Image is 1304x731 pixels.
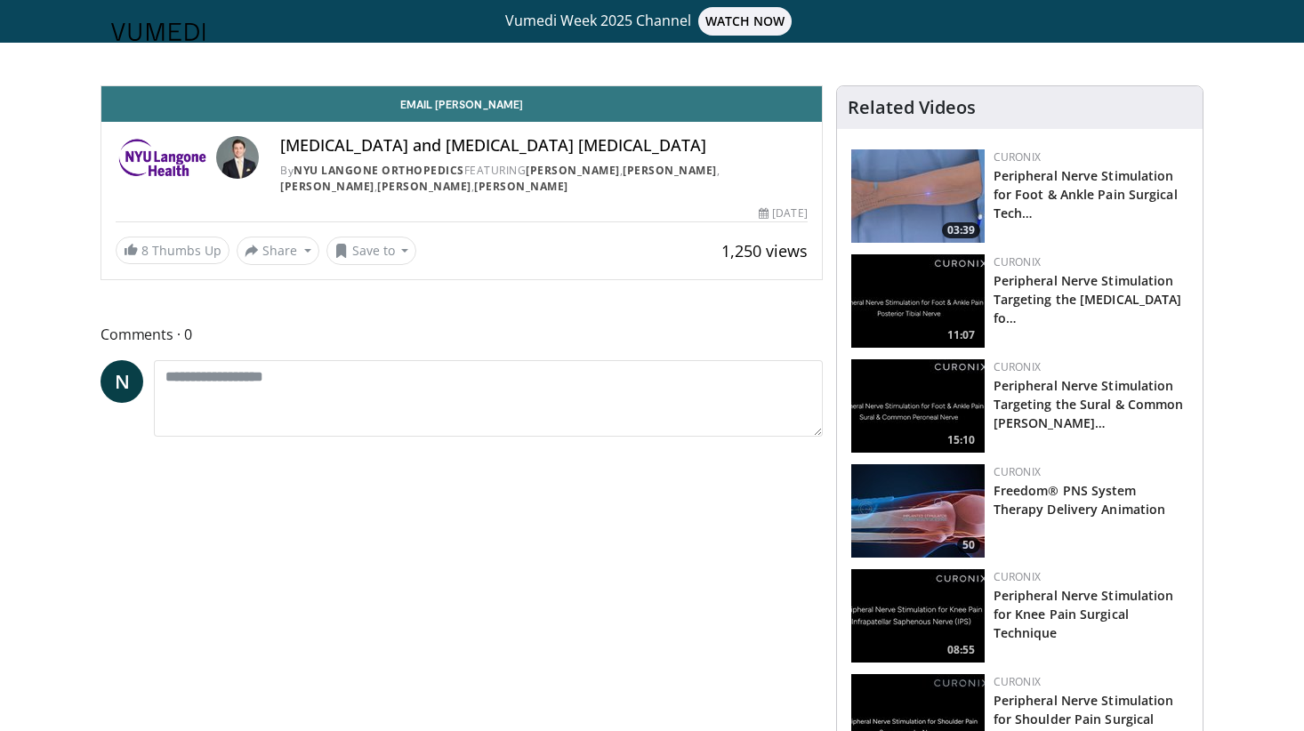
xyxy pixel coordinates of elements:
img: daebadec-4858-4570-aa7a-a8db1aaa9d1a.150x105_q85_crop-smart_upscale.jpg [851,464,985,558]
span: 50 [957,537,980,553]
img: 5533325e-ad2b-4571-99ce-f5ffe9164c38.150x105_q85_crop-smart_upscale.jpg [851,569,985,663]
img: f705c0c4-809c-4b75-8682-bad47336147d.150x105_q85_crop-smart_upscale.jpg [851,359,985,453]
a: [PERSON_NAME] [377,179,471,194]
img: NYU Langone Orthopedics [116,136,209,179]
span: 15:10 [942,432,980,448]
img: VuMedi Logo [111,23,205,41]
a: Curonix [994,149,1041,165]
a: 11:07 [851,254,985,348]
span: 08:55 [942,642,980,658]
a: Peripheral Nerve Stimulation for Knee Pain Surgical Technique [994,587,1174,641]
h3: Peripheral Nerve Stimulation Targeting the Sural & Common Peroneal Nerve for Foot & Ankle Pain Su... [994,375,1188,431]
h3: Peripheral Nerve Stimulation Targeting the Posterior Tibial Nerve for Foot & Ankle Pain Surgical ... [994,270,1188,326]
a: 08:55 [851,569,985,663]
a: 8 Thumbs Up [116,237,229,264]
a: [PERSON_NAME] [526,163,620,178]
h4: Related Videos [848,97,976,118]
span: 03:39 [942,222,980,238]
h3: Peripheral Nerve Stimulation for Foot & Ankle Pain Surgical Technique Animation [994,165,1188,221]
a: Curonix [994,674,1041,689]
a: N [101,360,143,403]
div: [DATE] [759,205,807,221]
a: Curonix [994,254,1041,269]
a: Peripheral Nerve Stimulation Targeting the Sural & Common [PERSON_NAME]… [994,377,1184,431]
a: 03:39 [851,149,985,243]
a: Curonix [994,569,1041,584]
h4: [MEDICAL_DATA] and [MEDICAL_DATA] [MEDICAL_DATA] [280,136,807,156]
a: Peripheral Nerve Stimulation Targeting the [MEDICAL_DATA] fo… [994,272,1182,326]
img: 73042a39-faa0-4cce-aaf4-9dbc875de030.150x105_q85_crop-smart_upscale.jpg [851,149,985,243]
span: Comments 0 [101,323,823,346]
img: 997914f1-2438-46d3-bb0a-766a8c5fd9ba.150x105_q85_crop-smart_upscale.jpg [851,254,985,348]
img: Avatar [216,136,259,179]
a: 15:10 [851,359,985,453]
a: [PERSON_NAME] [280,179,374,194]
button: Share [237,237,319,265]
a: 50 [851,464,985,558]
span: 8 [141,242,149,259]
a: Freedom® PNS System Therapy Delivery Animation [994,482,1166,518]
a: [PERSON_NAME] [623,163,717,178]
a: Peripheral Nerve Stimulation for Foot & Ankle Pain Surgical Tech… [994,167,1178,221]
a: Curonix [994,464,1041,479]
a: Email [PERSON_NAME] [101,86,822,122]
div: By FEATURING , , , , [280,163,807,195]
a: [PERSON_NAME] [474,179,568,194]
span: 1,250 views [721,240,808,261]
a: Curonix [994,359,1041,374]
button: Save to [326,237,417,265]
a: NYU Langone Orthopedics [294,163,464,178]
span: 11:07 [942,327,980,343]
